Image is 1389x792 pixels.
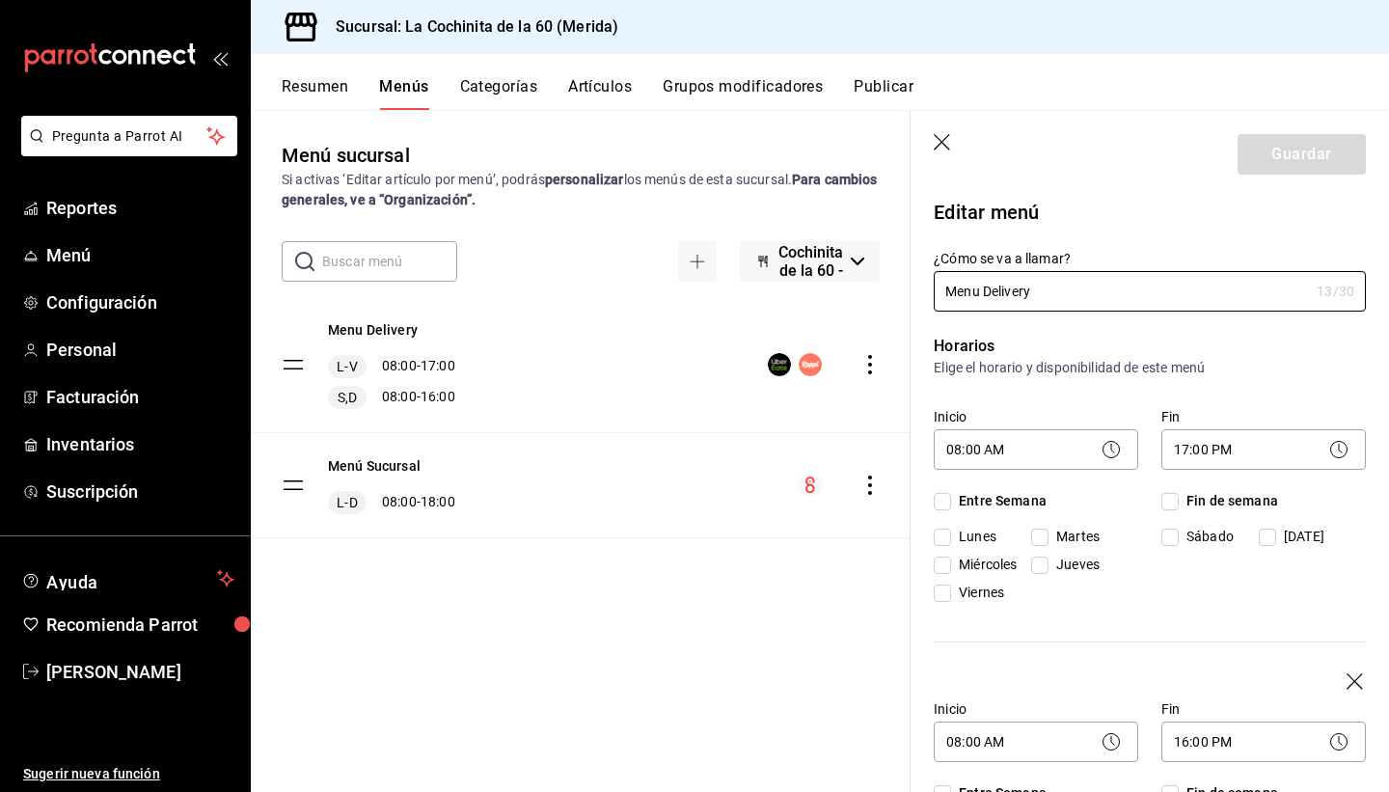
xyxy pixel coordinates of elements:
[1161,429,1366,470] div: 17:00 PM
[934,198,1366,227] p: Editar menú
[1317,282,1354,301] div: 13 /30
[46,242,234,268] span: Menú
[14,140,237,160] a: Pregunta a Parrot AI
[328,491,455,514] div: 08:00 - 18:00
[1161,410,1366,423] label: Fin
[282,353,305,376] button: drag
[320,15,618,39] h3: Sucursal: La Cochinita de la 60 (Merida)
[46,612,234,638] span: Recomienda Parrot
[663,77,823,110] button: Grupos modificadores
[282,170,880,210] div: Si activas ‘Editar artículo por menú’, podrás los menús de esta sucursal.
[860,355,880,374] button: actions
[1179,527,1234,547] span: Sábado
[46,659,234,685] span: [PERSON_NAME]
[951,583,1004,603] span: Viernes
[934,722,1138,762] div: 08:00 AM
[328,456,421,476] button: Menú Sucursal
[778,225,843,298] span: La Cochinita de la 60 - Merida
[46,431,234,457] span: Inventarios
[545,172,624,187] strong: personalizar
[23,764,234,784] span: Sugerir nueva función
[282,474,305,497] button: drag
[934,429,1138,470] div: 08:00 AM
[333,493,361,512] span: L-D
[860,476,880,495] button: actions
[334,388,361,407] span: S,D
[1161,702,1366,716] label: Fin
[328,386,455,409] div: 08:00 - 16:00
[21,116,237,156] button: Pregunta a Parrot AI
[951,555,1017,575] span: Miércoles
[854,77,913,110] button: Publicar
[328,320,418,340] button: Menu Delivery
[934,252,1366,265] label: ¿Cómo se va a llamar?
[212,50,228,66] button: open_drawer_menu
[460,77,538,110] button: Categorías
[322,242,457,281] input: Buscar menú
[333,357,361,376] span: L-V
[934,702,1138,716] label: Inicio
[934,410,1138,423] label: Inicio
[951,491,1047,511] span: Entre Semana
[46,289,234,315] span: Configuración
[1276,527,1324,547] span: [DATE]
[46,337,234,363] span: Personal
[951,527,996,547] span: Lunes
[1161,722,1366,762] div: 16:00 PM
[328,355,455,378] div: 08:00 - 17:00
[282,77,348,110] button: Resumen
[282,141,410,170] div: Menú sucursal
[568,77,632,110] button: Artículos
[934,335,1366,358] p: Horarios
[46,567,209,590] span: Ayuda
[934,358,1366,377] p: Elige el horario y disponibilidad de este menú
[52,126,207,147] span: Pregunta a Parrot AI
[46,384,234,410] span: Facturación
[1179,491,1278,511] span: Fin de semana
[46,478,234,505] span: Suscripción
[1049,527,1100,547] span: Martes
[379,77,428,110] button: Menús
[282,77,1389,110] div: navigation tabs
[251,297,911,538] table: menu-maker-table
[740,241,880,282] button: La Cochinita de la 60 - Merida
[1049,555,1100,575] span: Jueves
[46,195,234,221] span: Reportes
